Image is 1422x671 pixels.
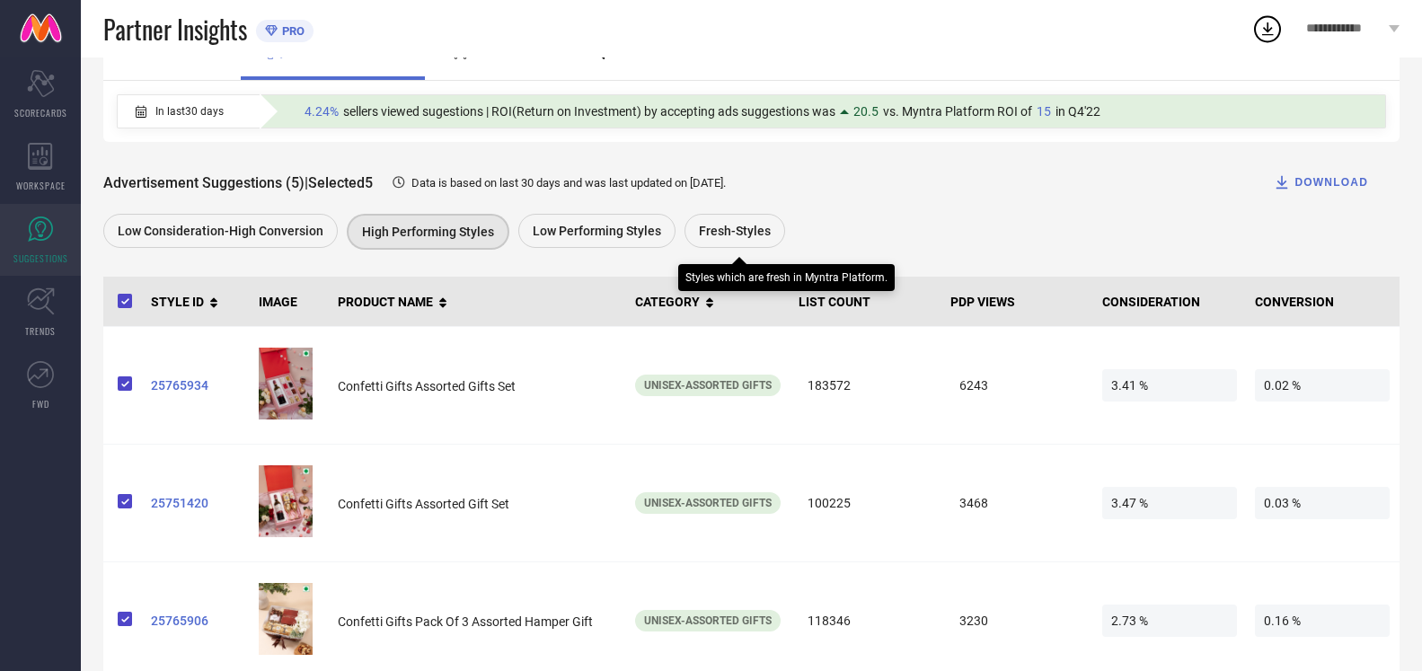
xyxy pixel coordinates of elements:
span: 6243 [950,369,1085,402]
span: 118346 [799,605,933,637]
span: 100225 [799,487,933,519]
a: 25765934 [151,378,244,393]
span: Unisex-Assorted Gifts [644,497,772,509]
th: LIST COUNT [791,277,943,327]
th: PRODUCT NAME [331,277,628,327]
span: In last 30 days [155,105,224,118]
span: 15 [1037,104,1051,119]
span: sellers viewed sugestions | ROI(Return on Investment) by accepting ads suggestions was [343,104,835,119]
th: CONSIDERATION [1095,277,1247,327]
div: Percentage of sellers who have viewed suggestions for the current Insight Type [296,100,1109,123]
span: Low Consideration-High Conversion [118,224,323,238]
span: FWD [32,397,49,411]
th: CATEGORY [628,277,791,327]
div: DOWNLOAD [1273,173,1368,191]
span: 0.02 % [1255,369,1390,402]
span: Confetti Gifts Pack Of 3 Assorted Hamper Gift [338,614,593,629]
span: vs. Myntra Platform ROI of [883,104,1032,119]
span: 0.16 % [1255,605,1390,637]
th: STYLE ID [144,277,252,327]
span: High Performing Styles [362,225,494,239]
span: in Q4'22 [1055,104,1100,119]
span: 183572 [799,369,933,402]
span: 20.5 [853,104,879,119]
span: WORKSPACE [16,179,66,192]
img: ae0a1395-aad4-4a91-8d14-a67bb5fc08611699089570037ConfettiGiftsDiwaliAssortedGiftsof3Items1.jpg [259,583,313,655]
span: | [305,174,308,191]
span: PRO [278,24,305,38]
span: 3230 [950,605,1085,637]
span: Fresh-Styles [699,224,771,238]
span: TRENDS [25,324,56,338]
span: SUGGESTIONS [13,252,68,265]
button: DOWNLOAD [1250,164,1391,200]
div: Styles which are fresh in Myntra Platform. [685,271,888,284]
span: 3468 [950,487,1085,519]
span: Unisex-Assorted Gifts [644,379,772,392]
a: 25751420 [151,496,244,510]
span: Selected 5 [308,174,373,191]
span: SCORECARDS [14,106,67,119]
a: 25765906 [151,614,244,628]
span: Partner Insights [103,11,247,48]
img: 9d0b4963-6eaa-4c72-9840-881af78131811699090250638ConfettiGiftsAssortedGiftsof9Items1.jpg [259,348,313,419]
span: 3.47 % [1102,487,1237,519]
span: 4.24% [305,104,339,119]
span: Advertisement Suggestions (5) [103,174,305,191]
span: Data is based on last 30 days and was last updated on [DATE] . [411,176,726,190]
span: Confetti Gifts Assorted Gift Set [338,497,509,511]
span: 2.73 % [1102,605,1237,637]
span: Low Performing Styles [533,224,661,238]
img: 04c33b16-1ae8-4105-89c7-cdc2a593c8421699003796602ConfettiGiftsAssortedGiftsof3Items1.jpg [259,465,313,537]
span: 3.41 % [1102,369,1237,402]
span: 0.03 % [1255,487,1390,519]
th: PDP VIEWS [943,277,1095,327]
div: Open download list [1251,13,1284,45]
span: Unisex-Assorted Gifts [644,614,772,627]
th: CONVERSION [1248,277,1400,327]
th: IMAGE [252,277,331,327]
span: Confetti Gifts Assorted Gifts Set [338,379,516,393]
